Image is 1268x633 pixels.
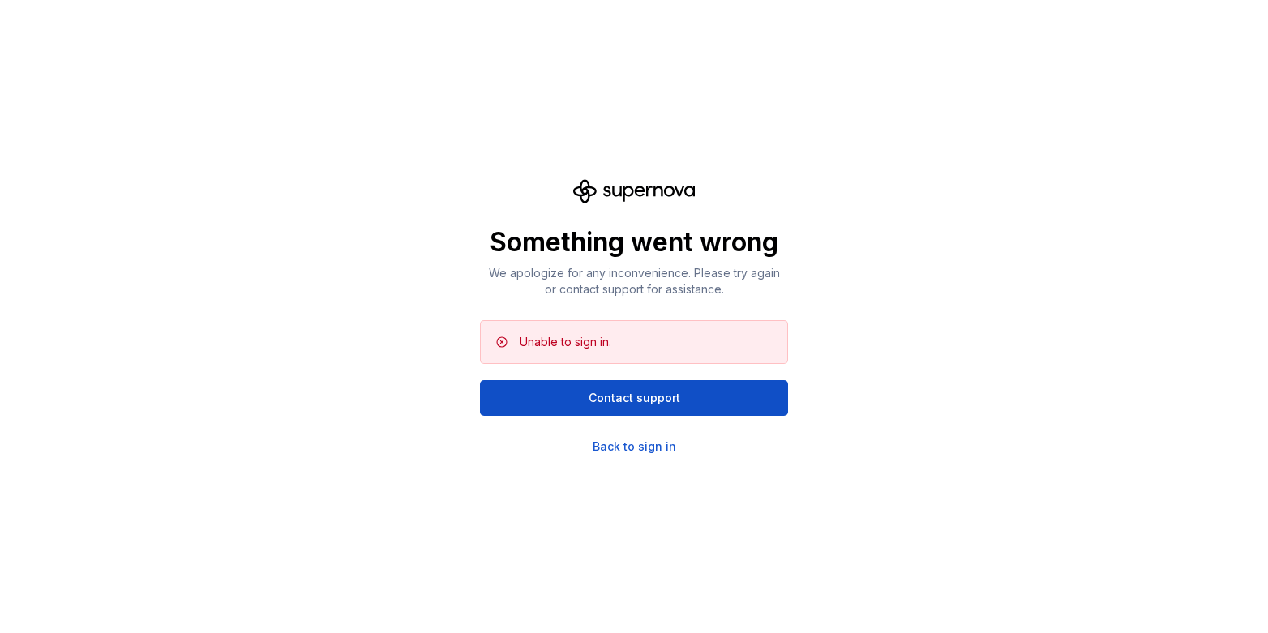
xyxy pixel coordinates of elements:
p: Something went wrong [480,226,788,259]
span: Contact support [589,390,680,406]
p: We apologize for any inconvenience. Please try again or contact support for assistance. [480,265,788,297]
a: Back to sign in [593,438,676,455]
div: Unable to sign in. [520,334,611,350]
button: Contact support [480,380,788,416]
